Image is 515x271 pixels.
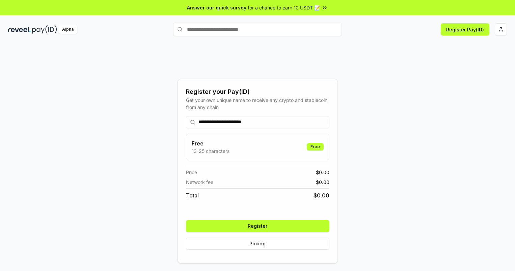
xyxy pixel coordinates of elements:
[32,25,57,34] img: pay_id
[186,179,213,186] span: Network fee
[8,25,31,34] img: reveel_dark
[58,25,77,34] div: Alpha
[441,23,489,35] button: Register Pay(ID)
[192,139,229,147] h3: Free
[186,87,329,97] div: Register your Pay(ID)
[307,143,324,151] div: Free
[186,220,329,232] button: Register
[187,4,246,11] span: Answer our quick survey
[186,238,329,250] button: Pricing
[316,169,329,176] span: $ 0.00
[186,169,197,176] span: Price
[192,147,229,155] p: 13-25 characters
[316,179,329,186] span: $ 0.00
[186,191,199,199] span: Total
[186,97,329,111] div: Get your own unique name to receive any crypto and stablecoin, from any chain
[248,4,320,11] span: for a chance to earn 10 USDT 📝
[314,191,329,199] span: $ 0.00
